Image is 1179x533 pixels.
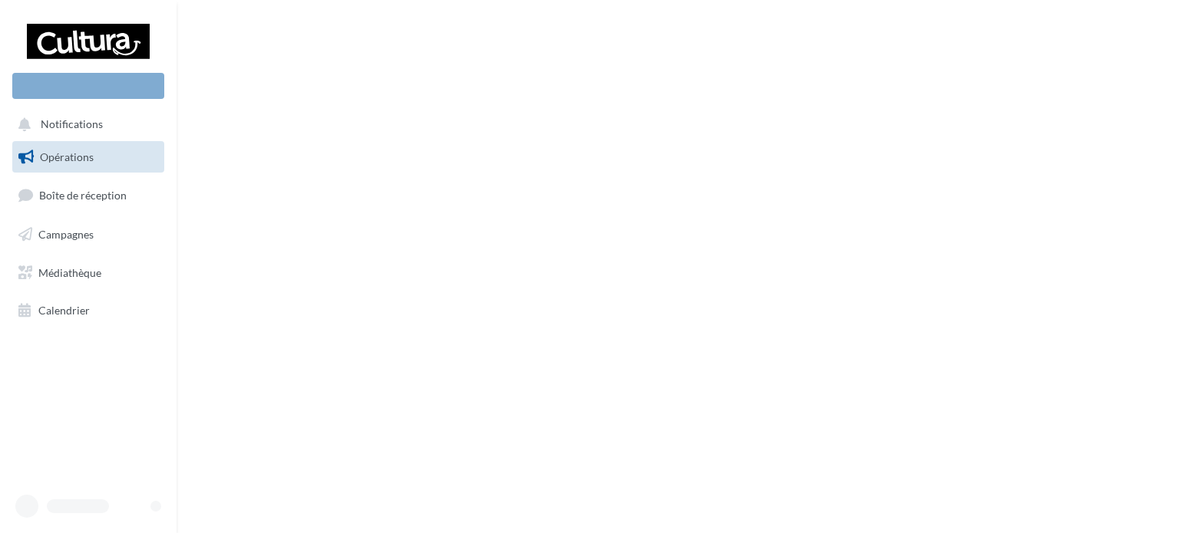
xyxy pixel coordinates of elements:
span: Médiathèque [38,265,101,278]
span: Calendrier [38,304,90,317]
span: Notifications [41,118,103,131]
a: Boîte de réception [9,179,167,212]
a: Médiathèque [9,257,167,289]
a: Campagnes [9,219,167,251]
a: Opérations [9,141,167,173]
span: Campagnes [38,228,94,241]
span: Boîte de réception [39,189,127,202]
div: Nouvelle campagne [12,73,164,99]
a: Calendrier [9,294,167,327]
span: Opérations [40,150,94,163]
